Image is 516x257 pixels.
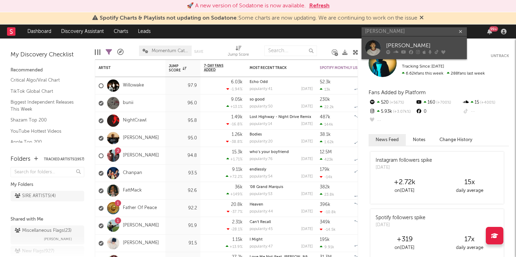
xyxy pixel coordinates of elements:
a: Shazam Top 200 [11,116,77,124]
span: 288 fans last week [402,71,485,76]
span: : Some charts are now updating. We are continuing to work on the issue [100,15,417,21]
div: who’s your boyfriend [250,150,313,154]
a: endlessly [250,168,266,172]
div: [DATE] [301,192,313,196]
div: popularity: 41 [250,87,272,91]
div: 2.31k [232,220,243,224]
div: [DATE] [376,164,432,171]
div: 52.3k [320,80,331,84]
div: +13.9 % [226,244,243,249]
input: Search for artists [362,27,467,36]
svg: Chart title [351,147,383,165]
div: daily average [437,244,502,252]
button: Tracked Artists(1957) [44,158,84,161]
div: +149 % [226,192,243,196]
div: popularity: 53 [250,192,272,196]
span: +400 % [479,101,495,105]
div: 17 x [437,235,502,244]
div: 382k [320,185,330,189]
span: +567 % [389,101,404,105]
svg: Chart title [351,217,383,235]
svg: Chart title [351,112,383,130]
div: Heaven [250,203,313,207]
input: Search for folders... [11,167,84,177]
div: Spotify followers spike [376,214,425,222]
div: so good [250,98,313,102]
div: Instagram followers spike [376,157,432,164]
div: -28.1 % [227,227,243,231]
div: 15 x [437,178,502,187]
a: Chanpan [123,170,142,176]
span: Spotify Charts & Playlists not updating on Sodatone [100,15,237,21]
button: News Feed [369,134,406,146]
a: Bodies [250,133,262,137]
div: +1.71 % [226,157,243,161]
div: Artist [99,66,151,70]
div: [PERSON_NAME] [386,41,463,50]
div: I Might [250,238,313,242]
div: 91.5 [169,239,197,248]
div: -1.94 % [226,87,243,91]
div: 22.2k [320,105,334,109]
a: Apple Top 200 [11,138,77,146]
div: popularity: 45 [250,227,273,231]
div: -37.7 % [227,209,243,214]
div: [DATE] [301,210,313,214]
div: popularity: 14 [250,122,272,126]
div: 92.2 [169,204,197,213]
div: +2.72k [372,178,437,187]
a: Echo Odd [250,80,268,84]
div: popularity: 44 [250,210,273,214]
div: 9.05k [231,97,243,102]
div: Spotify Monthly Listeners [320,66,372,70]
a: '08 Grand Marquis [250,185,283,189]
div: [DATE] [301,140,313,144]
div: 94.8 [169,152,197,160]
div: 230k [320,97,330,102]
div: Jump Score [228,51,249,59]
div: on [DATE] [372,244,437,252]
div: -38.8 % [226,139,243,144]
a: TikTok Global Chart [11,88,77,95]
div: 91.9 [169,222,197,230]
a: [PERSON_NAME] [362,36,467,59]
div: Folders [11,155,31,164]
div: daily average [437,187,502,195]
a: Heaven [250,203,263,207]
div: on [DATE] [372,187,437,195]
a: Charts [109,25,133,39]
div: 15.3k [232,150,243,154]
div: 95.0 [169,134,197,143]
div: A&R Pipeline [117,42,124,62]
svg: Chart title [351,95,383,112]
div: 12.5M [320,150,332,154]
span: [PERSON_NAME] [44,235,72,243]
span: Dismiss [419,15,424,21]
div: popularity: 54 [250,175,273,179]
div: 9.91k [320,245,334,249]
span: Fans Added by Platform [369,90,426,95]
div: +13.1 % [226,104,243,109]
div: [DATE] [301,87,313,91]
div: popularity: 50 [250,105,273,109]
div: -- [369,116,415,125]
div: 20.8k [231,202,243,207]
div: Echo Odd [250,80,313,84]
div: 520 [369,98,415,107]
div: [DATE] [376,222,425,229]
div: -14k [320,175,332,179]
a: Father Of Peace [123,205,157,211]
div: SIRE ARTISTS ( 4 ) [15,192,56,200]
div: 38.1k [320,132,331,137]
span: 7-Day Fans Added [204,64,232,72]
div: endlessly [250,168,313,172]
div: -16.8 % [226,122,243,126]
div: Shared with Me [11,215,84,224]
span: Tracking Since: [DATE] [402,64,444,69]
div: 487k [320,115,330,119]
svg: Chart title [351,235,383,252]
div: 13k [320,87,330,92]
div: 96.0 [169,99,197,107]
div: My Folders [11,181,84,189]
div: 🚀 A new version of Sodatone is now available. [187,2,306,10]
